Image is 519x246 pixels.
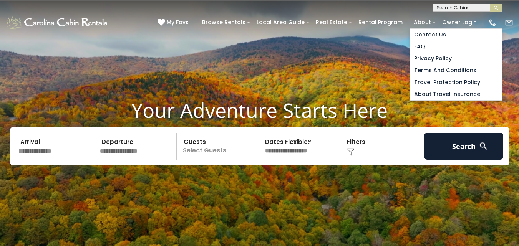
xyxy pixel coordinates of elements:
[410,64,502,76] a: Terms and Conditions
[424,133,504,160] button: Search
[167,18,189,26] span: My Favs
[410,41,502,53] a: FAQ
[438,17,481,28] a: Owner Login
[479,141,488,151] img: search-regular-white.png
[410,29,502,41] a: Contact Us
[253,17,308,28] a: Local Area Guide
[410,76,502,88] a: Travel Protection Policy
[158,18,191,27] a: My Favs
[347,148,355,156] img: filter--v1.png
[6,15,109,30] img: White-1-1-2.png
[312,17,351,28] a: Real Estate
[410,17,435,28] a: About
[179,133,258,160] p: Select Guests
[198,17,249,28] a: Browse Rentals
[355,17,406,28] a: Rental Program
[6,98,513,122] h1: Your Adventure Starts Here
[505,18,513,27] img: mail-regular-white.png
[488,18,497,27] img: phone-regular-white.png
[410,88,502,100] a: About Travel Insurance
[410,53,502,64] a: Privacy Policy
